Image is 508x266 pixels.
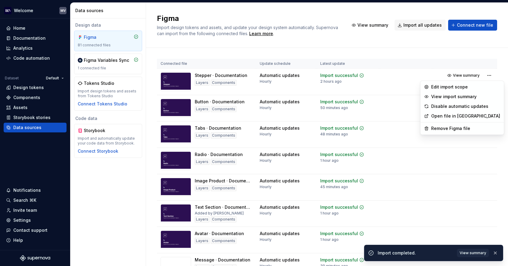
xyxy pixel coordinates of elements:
div: Edit import scope [431,84,500,90]
div: View import summary [431,94,500,100]
div: Remove Figma file [431,125,500,131]
a: Open file in [GEOGRAPHIC_DATA] [431,113,500,119]
span: View summary [460,251,486,255]
div: Disable automatic updates [431,103,500,109]
div: Import completed. [378,250,453,256]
